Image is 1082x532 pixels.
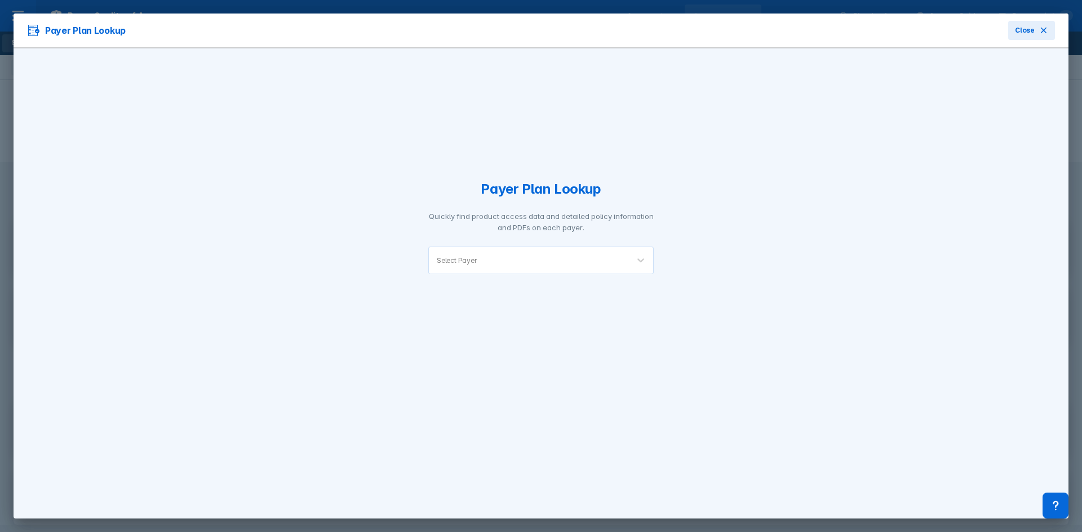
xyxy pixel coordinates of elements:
[1008,21,1055,40] button: Close
[428,181,654,197] h1: Payer Plan Lookup
[1043,493,1068,518] div: Contact Support
[1015,25,1035,35] span: Close
[428,211,654,233] p: Quickly find product access data and detailed policy information and PDFs on each payer.
[27,24,126,37] h3: Payer Plan Lookup
[437,256,477,265] div: Select Payer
